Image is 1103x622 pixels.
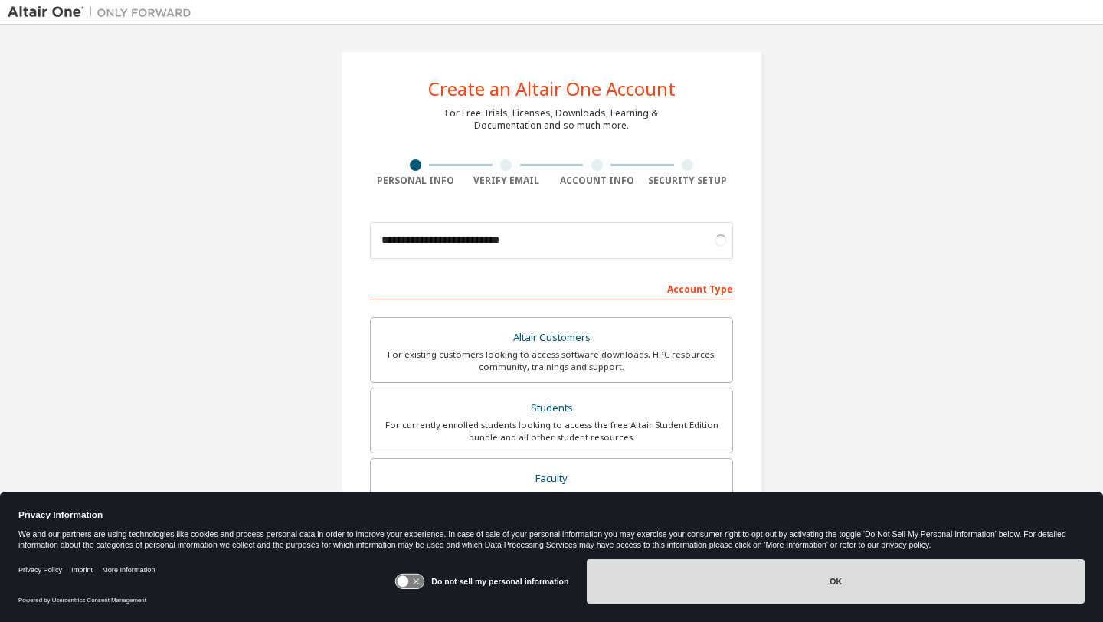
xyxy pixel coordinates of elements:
div: Account Type [370,276,733,300]
div: For existing customers looking to access software downloads, HPC resources, community, trainings ... [380,349,723,373]
div: For faculty & administrators of academic institutions administering students and accessing softwa... [380,489,723,513]
div: Students [380,398,723,419]
div: Create an Altair One Account [428,80,676,98]
img: Altair One [8,5,199,20]
div: Altair Customers [380,327,723,349]
div: For Free Trials, Licenses, Downloads, Learning & Documentation and so much more. [445,107,658,132]
div: Security Setup [643,175,734,187]
div: Personal Info [370,175,461,187]
div: For currently enrolled students looking to access the free Altair Student Edition bundle and all ... [380,419,723,444]
div: Account Info [551,175,643,187]
div: Faculty [380,468,723,489]
div: Verify Email [461,175,552,187]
